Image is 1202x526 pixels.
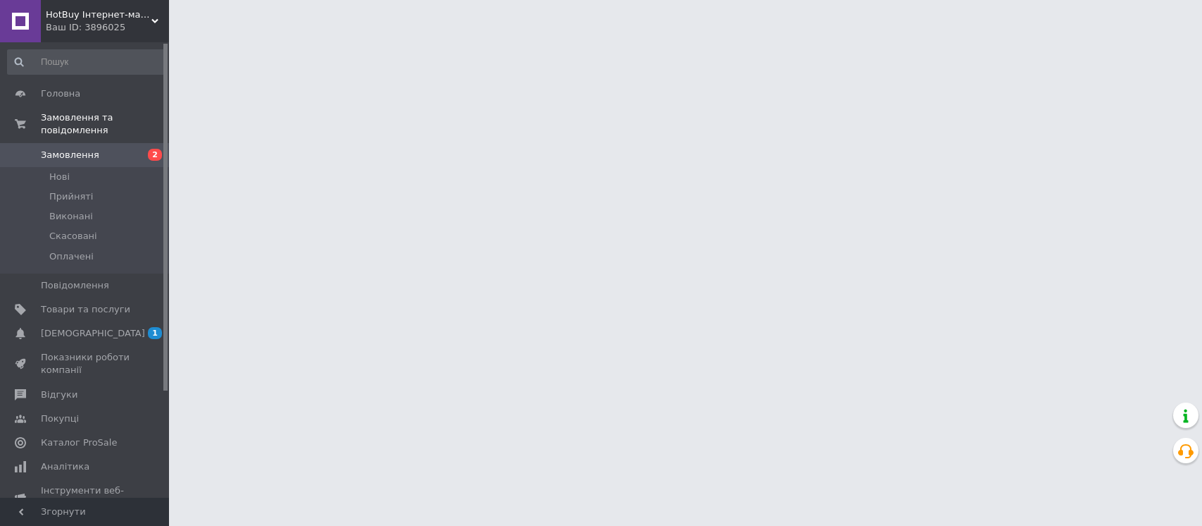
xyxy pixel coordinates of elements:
span: [DEMOGRAPHIC_DATA] [41,327,145,340]
span: Головна [41,87,80,100]
span: 2 [148,149,162,161]
span: Відгуки [41,389,77,401]
span: Замовлення та повідомлення [41,111,169,137]
span: Покупці [41,412,79,425]
span: Товари та послуги [41,303,130,316]
span: Виконані [49,210,93,223]
span: Каталог ProSale [41,436,117,449]
input: Пошук [7,49,165,75]
span: 1 [148,327,162,339]
span: Інструменти веб-майстра та SEO [41,484,130,510]
span: Показники роботи компанії [41,351,130,377]
span: Замовлення [41,149,99,161]
span: Повідомлення [41,279,109,292]
span: Оплачені [49,250,94,263]
span: Аналітика [41,460,89,473]
span: Скасовані [49,230,97,243]
span: Нові [49,171,70,183]
span: HotBuy Інтернет-магазин [46,8,151,21]
span: Прийняті [49,190,93,203]
div: Ваш ID: 3896025 [46,21,169,34]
